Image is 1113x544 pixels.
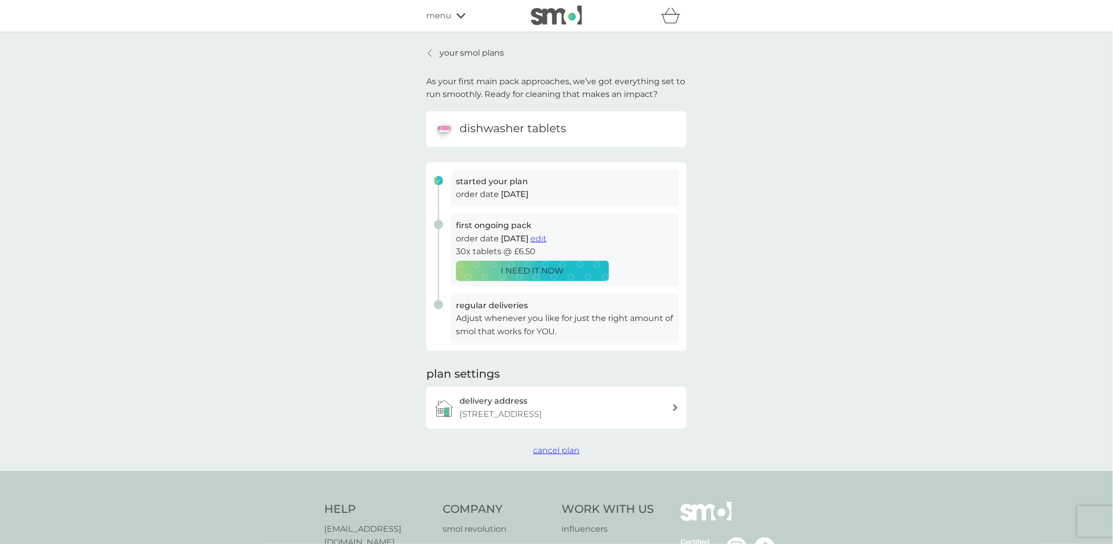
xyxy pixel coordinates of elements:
[456,312,674,338] p: Adjust whenever you like for just the right amount of smol that works for YOU.
[661,6,687,26] div: basket
[459,121,566,137] h6: dishwasher tablets
[456,299,674,312] h3: regular deliveries
[456,219,674,232] h3: first ongoing pack
[443,523,552,536] a: smol revolution
[534,446,580,455] span: cancel plan
[456,261,609,281] button: I NEED IT NOW
[324,502,433,517] h4: Help
[531,6,582,25] img: smol
[456,188,674,201] p: order date
[562,502,654,517] h4: Work With Us
[459,394,527,408] h3: delivery address
[426,75,687,101] p: As your first main pack approaches, we’ve got everything set to run smoothly. Ready for cleaning ...
[501,264,564,278] p: I NEED IT NOW
[456,245,674,258] p: 30x tablets @ £6.50
[534,444,580,457] button: cancel plan
[440,46,504,60] p: your smol plans
[501,189,528,199] span: [DATE]
[530,232,546,245] button: edit
[443,502,552,517] h4: Company
[426,387,687,428] a: delivery address[STREET_ADDRESS]
[434,119,454,139] img: dishwasher tablets
[426,366,500,382] h2: plan settings
[456,175,674,188] h3: started your plan
[530,234,546,243] span: edit
[501,234,528,243] span: [DATE]
[426,46,504,60] a: your smol plans
[456,232,674,245] p: order date
[459,408,542,421] p: [STREET_ADDRESS]
[562,523,654,536] a: influencers
[426,9,451,22] span: menu
[681,502,732,536] img: smol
